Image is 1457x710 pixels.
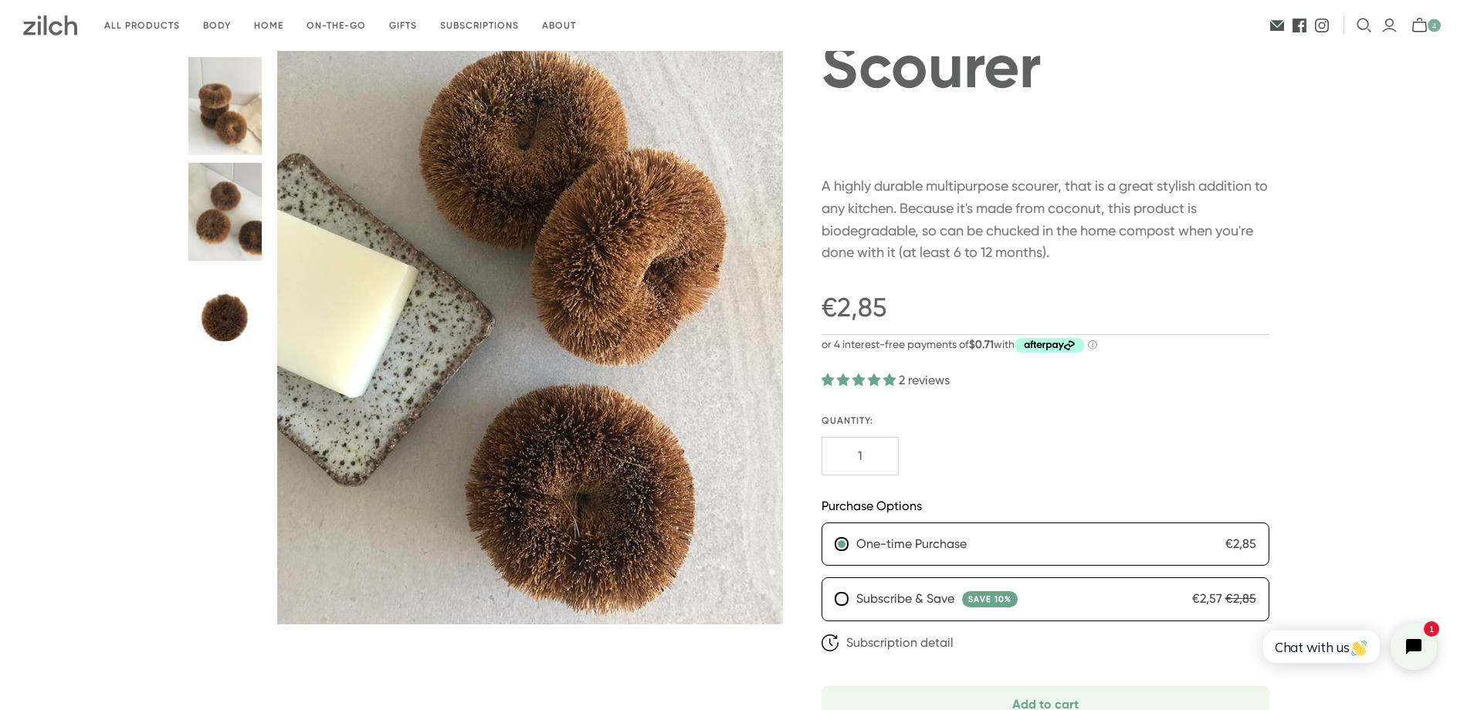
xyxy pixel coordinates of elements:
span: 2 reviews [899,373,950,387]
span: €2,85 [822,289,886,326]
span: 5.00 stars [822,373,899,387]
a: Body [191,8,242,44]
button: Coconut Scourer thumbnail [188,163,263,261]
img: Zilch has done the hard yards and handpicked the best ethical and sustainable products for you an... [23,15,77,35]
button: mini-cart-toggle [1407,17,1442,34]
a: Login [1381,17,1398,34]
a: Subscriptions [429,8,530,44]
p: A highly durable multipurpose scourer, that is a great stylish addition to any kitchen. Because i... [822,175,1269,264]
button: ecococonut coconut scourer thumbnail [188,269,263,344]
a: About [530,8,588,44]
a: On-the-go [295,8,378,44]
a: Home [242,8,295,44]
span: 4 [1428,19,1441,32]
button: Coconut Scourer thumbnail [188,57,263,155]
a: All products [93,8,191,44]
div: Purchase Options [822,498,1269,515]
a: Gifts [378,8,429,44]
label: Quantity: [822,414,1269,428]
span: Subscription detail [846,634,954,651]
iframe: Tidio Chat [1246,610,1450,683]
button: Open search [1357,18,1372,33]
